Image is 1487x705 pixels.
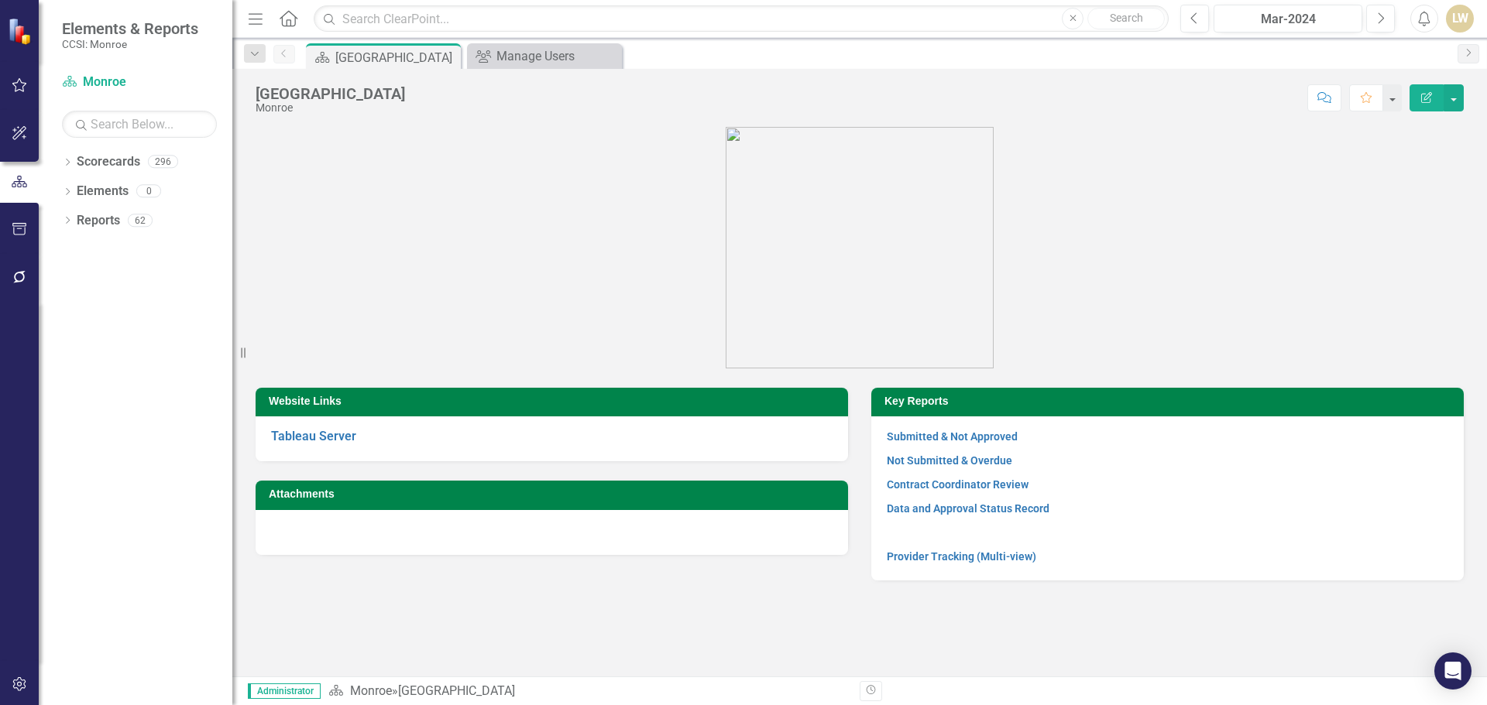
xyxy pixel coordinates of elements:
a: Elements [77,183,129,200]
div: Manage Users [496,46,618,66]
div: Monroe [256,102,405,114]
span: Administrator [248,683,321,699]
a: Manage Users [471,46,618,66]
a: Submitted & Not Approved [887,430,1018,443]
button: Search [1087,8,1165,29]
div: » [328,683,848,700]
span: Elements & Reports [62,19,198,38]
small: CCSI: Monroe [62,38,198,50]
a: Tableau Server [271,429,356,443]
span: Search [1110,12,1143,24]
a: Contract Coordinator Review [887,478,1029,491]
div: 62 [128,214,153,227]
img: ClearPoint Strategy [8,17,35,44]
img: OMH%20Logo_Green%202024%20Stacked.png [726,127,994,368]
h3: Attachments [269,488,840,500]
div: Open Intercom Messenger [1434,652,1472,690]
a: Scorecards [77,153,140,171]
a: Data and Approval Status Record [887,502,1049,515]
a: Not Submitted & Overdue [887,454,1012,467]
button: Mar-2024 [1214,5,1362,33]
button: LW [1446,5,1474,33]
input: Search Below... [62,111,217,138]
h3: Website Links [269,395,840,407]
div: [GEOGRAPHIC_DATA] [256,85,405,102]
div: 0 [136,185,161,198]
input: Search ClearPoint... [314,5,1169,33]
a: Provider Tracking (Multi-view) [887,550,1036,563]
a: Monroe [350,683,392,698]
div: 296 [148,156,178,169]
div: Mar-2024 [1219,10,1357,29]
h3: Key Reports [884,395,1456,407]
div: [GEOGRAPHIC_DATA] [335,48,457,67]
div: [GEOGRAPHIC_DATA] [398,683,515,698]
a: Monroe [62,74,217,91]
a: Reports [77,212,120,230]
